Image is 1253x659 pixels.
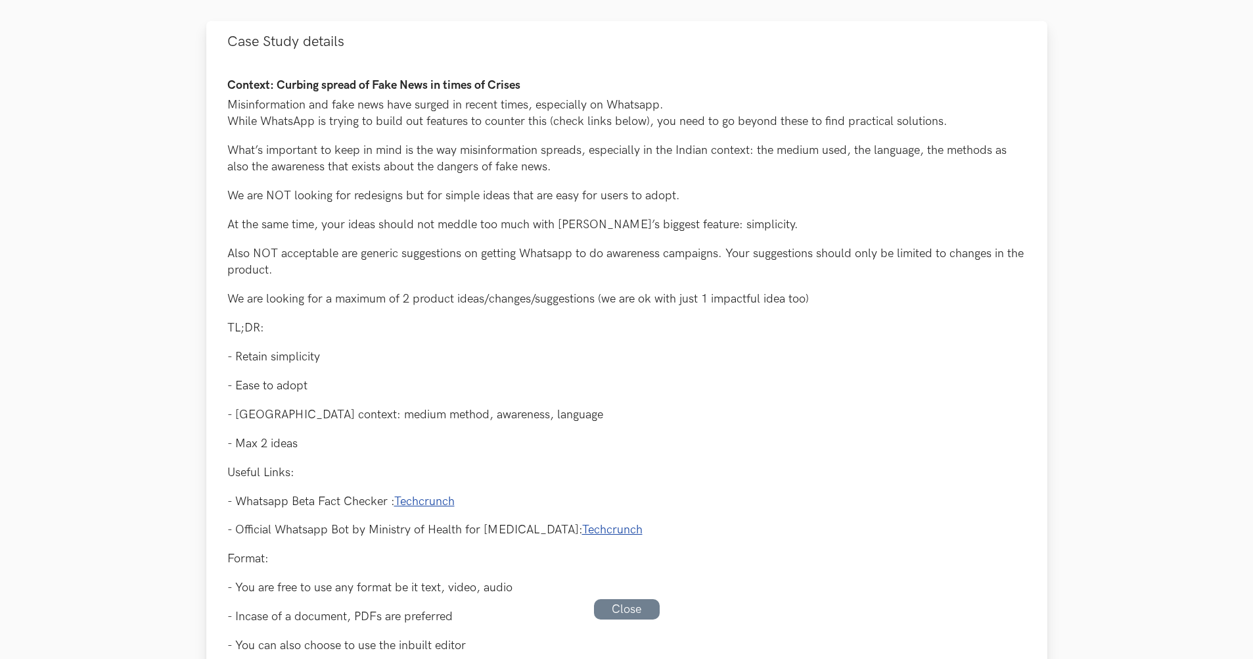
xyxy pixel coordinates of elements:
p: What’s important to keep in mind is the way misinformation spreads, especially in the Indian cont... [227,142,1026,175]
p: - [GEOGRAPHIC_DATA] context: medium method, awareness, language [227,406,1026,423]
p: - Ease to adopt [227,378,1026,394]
p: - Whatsapp Beta Fact Checker : [227,493,1026,510]
a: Techcrunch [582,523,643,537]
a: Close [594,599,660,620]
span: Case Study details [227,33,344,51]
p: - Official Whatsapp Bot by Ministry of Health for [MEDICAL_DATA]: [227,522,1026,538]
b: Useful Links: [227,466,294,479]
p: - Retain simplicity [227,349,1026,365]
p: At the same time, your ideas should not meddle too much with [PERSON_NAME]’s biggest feature: sim... [227,216,1026,233]
a: Techcrunch [394,495,455,508]
p: - Incase of a document, PDFs are preferred [227,608,1026,625]
p: Misinformation and fake news have surged in recent times, especially on Whatsapp. While WhatsApp ... [227,97,1026,130]
button: Case Study details [206,21,1047,62]
p: - You are free to use any format be it text, video, audio [227,579,1026,596]
p: - You can also choose to use the inbuilt editor [227,637,1026,654]
p: We are looking for a maximum of 2 product ideas/changes/suggestions (we are ok with just 1 impact... [227,291,1026,307]
b: Format: [227,552,269,566]
p: We are NOT looking for redesigns but for simple ideas that are easy for users to adopt. [227,187,1026,204]
p: Also NOT acceptable are generic suggestions on getting Whatsapp to do awareness campaigns. Your s... [227,245,1026,278]
p: TL;DR: [227,320,1026,336]
h4: Context: Curbing spread of Fake News in times of Crises [227,79,1026,93]
p: - Max 2 ideas [227,435,1026,452]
